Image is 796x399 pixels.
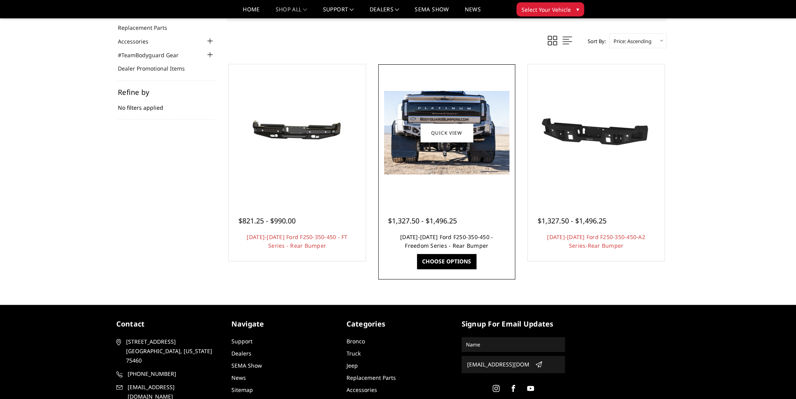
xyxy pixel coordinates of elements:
[118,51,188,59] a: #TeamBodyguard Gear
[118,64,195,73] a: Dealer Promotional Items
[126,337,217,365] span: [STREET_ADDRESS] [GEOGRAPHIC_DATA], [US_STATE] 75460
[118,37,158,45] a: Accessories
[415,7,449,18] a: SEMA Show
[347,319,450,329] h5: Categories
[231,362,262,369] a: SEMA Show
[757,361,796,399] iframe: Chat Widget
[463,338,564,351] input: Name
[235,103,360,163] img: 2023-2025 Ford F250-350-450 - FT Series - Rear Bumper
[231,66,364,199] a: 2023-2025 Ford F250-350-450 - FT Series - Rear Bumper
[276,7,307,18] a: shop all
[522,5,571,14] span: Select Your Vehicle
[347,350,361,357] a: Truck
[576,5,579,13] span: ▾
[231,319,335,329] h5: Navigate
[116,319,220,329] h5: contact
[388,216,457,225] span: $1,327.50 - $1,496.25
[547,233,645,249] a: [DATE]-[DATE] Ford F250-350-450-A2 Series-Rear Bumper
[231,374,246,381] a: News
[247,233,347,249] a: [DATE]-[DATE] Ford F250-350-450 - FT Series - Rear Bumper
[118,89,215,96] h5: Refine by
[231,386,253,394] a: Sitemap
[464,7,480,18] a: News
[347,374,396,381] a: Replacement Parts
[538,216,606,225] span: $1,327.50 - $1,496.25
[231,350,251,357] a: Dealers
[347,337,365,345] a: Bronco
[417,254,476,269] a: Choose Options
[462,319,565,329] h5: signup for email updates
[583,35,606,47] label: Sort By:
[323,7,354,18] a: Support
[464,358,532,371] input: Email
[516,2,584,16] button: Select Your Vehicle
[530,66,663,199] a: 2023-2025 Ford F250-350-450-A2 Series-Rear Bumper 2023-2025 Ford F250-350-450-A2 Series-Rear Bumper
[116,369,220,379] a: [PHONE_NUMBER]
[421,123,473,142] a: Quick view
[238,216,296,225] span: $821.25 - $990.00
[384,91,509,174] img: 2023-2025 Ford F250-350-450 - Freedom Series - Rear Bumper
[533,98,659,168] img: 2023-2025 Ford F250-350-450-A2 Series-Rear Bumper
[370,7,399,18] a: Dealers
[380,66,513,199] a: 2023-2025 Ford F250-350-450 - Freedom Series - Rear Bumper 2023-2025 Ford F250-350-450 - Freedom ...
[231,337,253,345] a: Support
[118,24,177,32] a: Replacement Parts
[400,233,493,249] a: [DATE]-[DATE] Ford F250-350-450 - Freedom Series - Rear Bumper
[128,369,218,379] span: [PHONE_NUMBER]
[243,7,260,18] a: Home
[347,362,358,369] a: Jeep
[118,89,215,120] div: No filters applied
[347,386,377,394] a: Accessories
